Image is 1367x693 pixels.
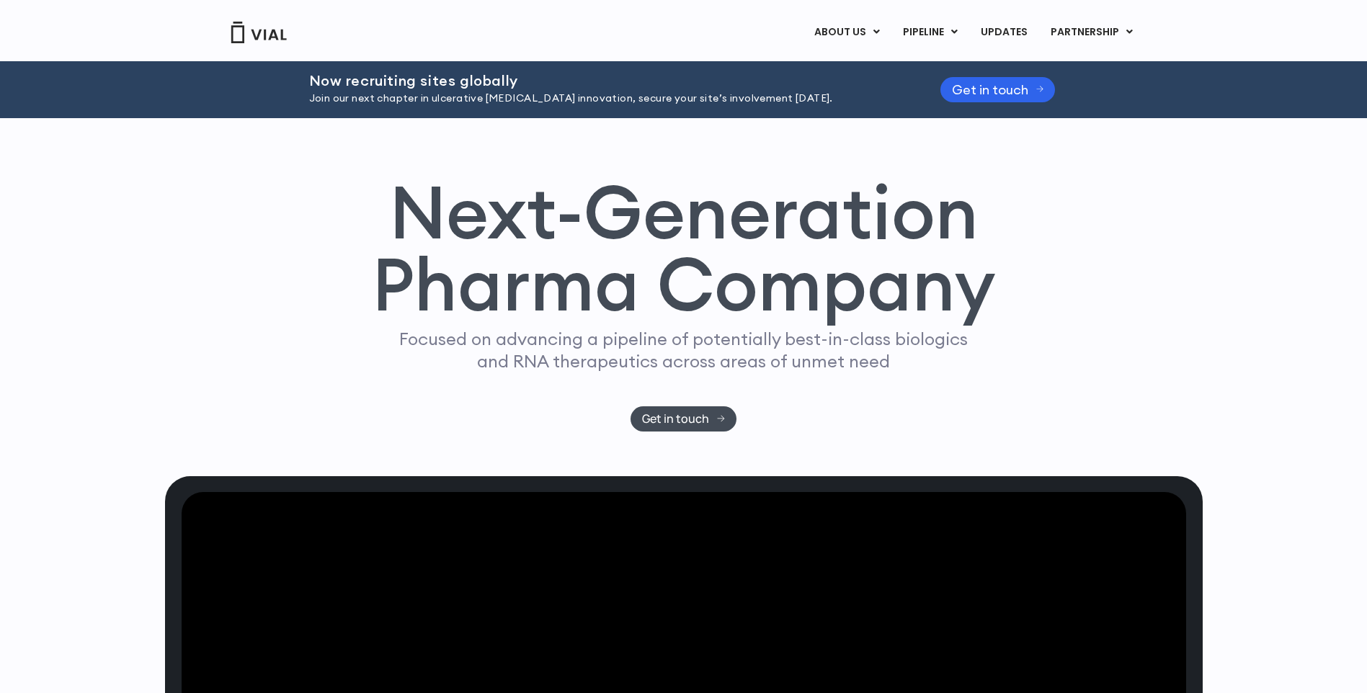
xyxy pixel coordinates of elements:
[393,328,974,372] p: Focused on advancing a pipeline of potentially best-in-class biologics and RNA therapeutics acros...
[642,413,709,424] span: Get in touch
[891,20,969,45] a: PIPELINEMenu Toggle
[230,22,288,43] img: Vial Logo
[940,77,1056,102] a: Get in touch
[952,84,1028,95] span: Get in touch
[372,176,996,321] h1: Next-Generation Pharma Company
[1039,20,1144,45] a: PARTNERSHIPMenu Toggle
[969,20,1038,45] a: UPDATES
[803,20,891,45] a: ABOUT USMenu Toggle
[309,91,904,107] p: Join our next chapter in ulcerative [MEDICAL_DATA] innovation, secure your site’s involvement [DA...
[631,406,736,432] a: Get in touch
[309,73,904,89] h2: Now recruiting sites globally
